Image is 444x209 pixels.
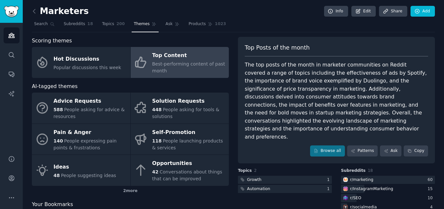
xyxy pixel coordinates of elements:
span: Popular discussions this week [54,65,121,70]
a: Pain & Anger140People expressing pain points & frustrations [32,124,130,155]
a: Ask [380,145,401,157]
a: Topics200 [100,19,127,32]
span: People launching products & services [152,138,223,150]
a: Info [324,6,348,17]
a: Hot DiscussionsPopular discussions this week [32,47,130,78]
div: 1 [327,177,332,183]
a: Subreddits18 [61,19,95,32]
div: r/ marketing [350,177,373,183]
span: 18 [368,168,373,173]
a: marketingr/marketing60 [341,176,435,184]
a: Opportunities42Conversations about things that can be improved [131,155,229,186]
a: Products1023 [186,19,228,32]
span: Subreddits [64,21,85,27]
span: People suggesting ideas [61,173,116,178]
div: Automation [247,186,270,192]
div: 60 [427,177,435,183]
div: Solution Requests [152,96,226,107]
a: Top ContentBest-performing content of past month [131,47,229,78]
a: Advice Requests588People asking for advice & resources [32,93,130,124]
span: Conversations about things that can be improved [152,169,222,181]
div: 1 [327,186,332,192]
div: r/ SEO [350,195,361,201]
div: r/ InstagramMarketing [350,186,393,192]
span: People expressing pain points & frustrations [54,138,117,150]
span: 42 [152,169,158,174]
a: Share [379,6,407,17]
a: Solution Requests448People asking for tools & solutions [131,93,229,124]
a: Edit [351,6,376,17]
span: Products [189,21,206,27]
a: Themes [132,19,159,32]
span: Search [34,21,48,27]
a: Automation1 [238,185,332,193]
div: Top Content [152,51,226,61]
span: People asking for advice & resources [54,107,125,119]
span: 1023 [215,21,226,27]
span: Your Bookmarks [32,201,73,209]
div: Opportunities [152,158,226,169]
span: 140 [54,138,63,143]
div: Pain & Anger [54,127,127,138]
span: Topics [102,21,114,27]
span: Ask [165,21,173,27]
span: Scoring themes [32,37,72,45]
a: Self-Promotion118People launching products & services [131,124,229,155]
div: Ideas [54,162,116,172]
span: 18 [87,21,93,27]
span: 588 [54,107,63,112]
span: 118 [152,138,162,143]
a: Search [32,19,57,32]
img: marketing [343,177,348,182]
a: Browse all [310,145,345,157]
a: Growth1 [238,176,332,184]
div: The top posts of the month in marketer communities on Reddit covered a range of topics including ... [245,61,428,141]
a: Ideas48People suggesting ideas [32,155,130,186]
div: Growth [247,177,261,183]
span: 48 [54,173,60,178]
a: SEOr/SEO10 [341,194,435,202]
span: People asking for tools & solutions [152,107,219,119]
span: Themes [134,21,150,27]
a: InstagramMarketingr/InstagramMarketing15 [341,185,435,193]
a: Ask [163,19,182,32]
div: Self-Promotion [152,127,226,138]
a: Add [411,6,435,17]
div: 10 [427,195,435,201]
span: Best-performing content of past month [152,61,225,73]
div: 15 [427,186,435,192]
a: Patterns [347,145,378,157]
div: Hot Discussions [54,54,121,64]
h2: Marketers [32,6,89,17]
img: InstagramMarketing [343,187,348,191]
div: 2 more [32,186,229,196]
span: Top Posts of the month [245,44,310,52]
span: 200 [116,21,125,27]
img: SEO [343,196,348,200]
span: 2 [254,168,257,173]
img: GummySearch logo [4,6,19,17]
span: Topics [238,168,252,174]
span: Subreddits [341,168,366,174]
span: AI-tagged themes [32,82,78,91]
button: Copy [404,145,428,157]
span: 448 [152,107,162,112]
div: Advice Requests [54,96,127,107]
